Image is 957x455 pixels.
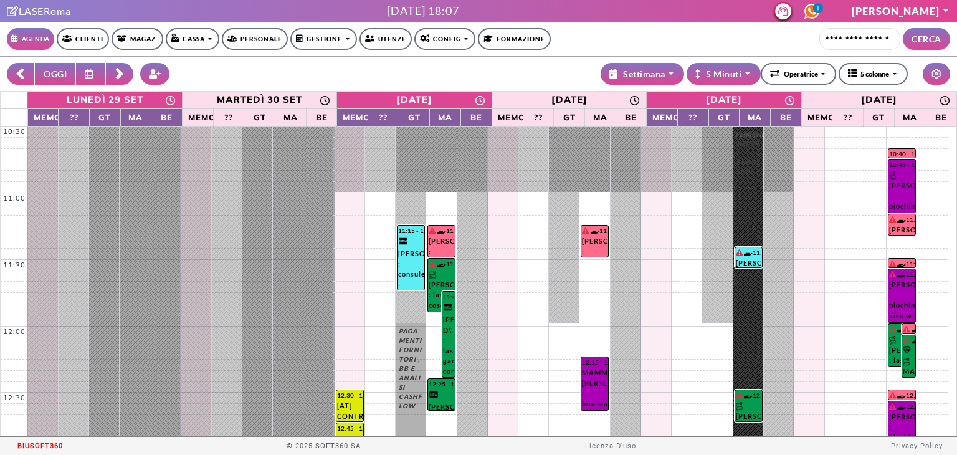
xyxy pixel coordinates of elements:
i: Il cliente ha degli insoluti [889,326,896,332]
span: ?? [836,110,860,124]
div: [PERSON_NAME] : laser deltoidi -m [889,335,915,366]
a: 1 ottobre 2025 [337,92,491,108]
a: Clicca per andare alla pagina di firmaLASERoma [7,5,71,17]
a: 30 settembre 2025 [183,92,336,108]
i: Categoria cliente: Nuovo [398,237,408,247]
img: PERCORSO [903,358,912,366]
div: [PERSON_NAME] : biochimica viso w [889,170,915,213]
div: [DATE] [706,93,742,107]
img: PERCORSO [429,271,437,279]
a: Config [414,28,475,50]
span: GT [93,110,117,124]
div: FORMAZIONE FUORI SEDE [736,130,760,180]
div: [AT] CONTROLLO CASSA Inserimento spese reali della settimana (da [DATE] a [DATE]) [337,401,363,421]
div: 11:15 - 11:30 [429,226,454,236]
div: 12:30 [1,393,28,403]
div: 10:45 - 11:10 [889,160,915,170]
span: MA [588,110,612,124]
span: Memo [31,110,55,124]
span: GT [402,110,427,124]
i: Il cliente ha degli insoluti [582,228,589,234]
div: [DATE] [396,93,432,107]
span: ?? [217,110,241,124]
div: [PERSON_NAME] : laser inguine completo [736,401,761,421]
a: Personale [222,28,288,50]
div: [PERSON_NAME]\'ONISE : laser inguine completo [429,390,454,410]
div: 11:15 - 11:45 [398,226,424,236]
div: 11:00 [1,193,28,204]
span: GT [557,110,581,124]
a: 4 ottobre 2025 [802,92,956,108]
div: [PERSON_NAME] : controllo viso [429,236,454,257]
a: 29 settembre 2025 [28,92,182,108]
div: [PERSON_NAME] : biochimica collo anteriore m [889,412,915,454]
i: Clicca per andare alla pagina di firma [7,6,19,16]
a: 3 ottobre 2025 [647,92,801,108]
div: 12:25 - 12:40 [429,380,454,389]
i: Categoria cliente: Nuovo [443,303,453,313]
i: Il cliente ha degli insoluti [903,326,910,332]
span: BE [774,110,798,124]
span: MA [898,110,922,124]
button: Crea nuovo contatto rapido [140,63,170,85]
i: Il cliente ha degli insoluti [889,261,896,267]
span: ?? [526,110,551,124]
span: MA [124,110,148,124]
span: MA [279,110,303,124]
div: MARIANGELA VITA : laser braccia -w [903,346,915,377]
span: Memo [650,110,674,124]
div: [PERSON_NAME] : controllo glutei [582,236,607,257]
div: [DATE] [551,93,588,107]
div: 10:30 [1,127,28,137]
img: PERCORSO [736,402,745,411]
div: [AT] NOTE Scaricare le fatture estere di meta e indeed e inviarle a trincia [337,434,363,454]
div: 12:30 - 12:35 [889,391,950,399]
div: 12:00 [1,327,28,337]
div: [PERSON_NAME] : laser cosce [429,269,454,312]
div: 12:05 - 12:25 [903,336,915,345]
i: Il cliente ha degli insoluti [736,392,743,398]
div: 12:15 - 12:40 [582,358,607,367]
div: Settimana [609,67,665,80]
i: Categoria cliente: Nuovo [429,390,439,400]
a: 2 ottobre 2025 [492,92,646,108]
i: Il cliente ha degli insoluti [889,392,896,398]
div: martedì 30 set [217,93,302,107]
span: Memo [495,110,520,124]
a: Magaz. [112,28,163,50]
div: 11:30 - 11:35 [889,259,950,267]
div: [DATE] 18:07 [387,2,459,19]
div: MAMMA [PERSON_NAME] : biochimica viso w [582,368,607,410]
img: PERCORSO [889,171,898,180]
div: [PERSON_NAME] : biochimica viso w [889,280,915,322]
div: 11:15 - 11:30 [582,226,607,236]
div: [PERSON_NAME] : controllo viso [889,225,915,235]
i: Il cliente ha degli insoluti [889,271,896,277]
span: BE [155,110,179,124]
div: [PERSON_NAME]\'ONISE : consulenza - diagnosi [398,236,424,290]
input: Cerca cliente... [819,28,900,50]
span: ?? [681,110,705,124]
span: ?? [371,110,396,124]
div: [DATE] [861,93,897,107]
span: GT [712,110,736,124]
a: Agenda [7,28,54,50]
div: lunedì 29 set [67,93,143,107]
a: Formazione [478,28,551,50]
span: BE [464,110,488,124]
span: MA [433,110,457,124]
span: MA [743,110,767,124]
div: 11:10 - 11:20 [889,215,915,224]
img: PERCORSO [889,336,898,345]
div: 12:35 - 13:00 [889,402,915,411]
div: 5 Minuti [695,67,741,80]
i: Il cliente ha degli insoluti [903,337,910,343]
div: 11:30 - 11:55 [429,259,454,269]
i: Il cliente ha degli insoluti [889,403,896,410]
div: PAGAMENTI FORNITORI , BB E ANALISI CASHFLOW [399,327,422,414]
a: Clienti [57,28,109,50]
div: 11:30 [1,260,28,271]
i: Il cliente ha degli insoluti [889,216,896,223]
div: 11:25 - 11:35 [736,248,761,257]
i: Il cliente ha degli insoluti [429,228,436,234]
